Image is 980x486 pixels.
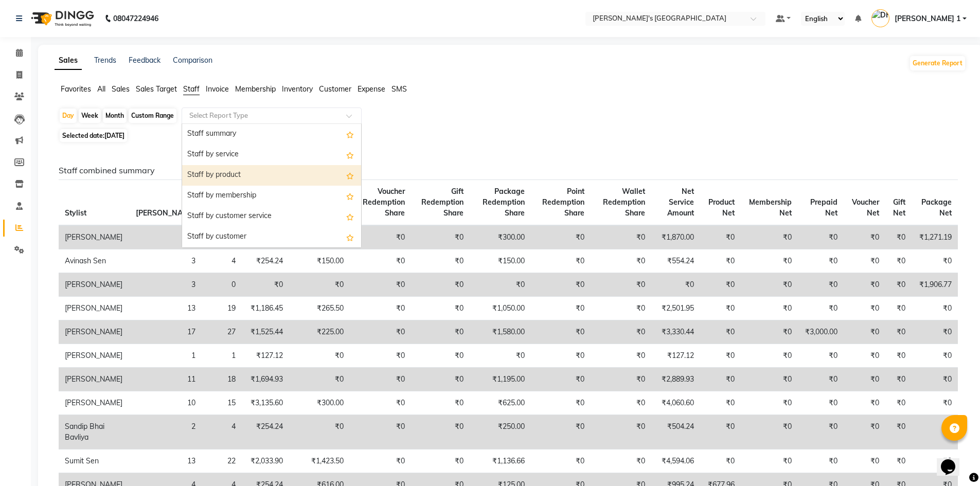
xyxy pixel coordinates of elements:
b: 08047224946 [113,4,158,33]
td: [PERSON_NAME] [59,225,130,249]
td: ₹0 [591,273,651,297]
td: 13 [130,449,202,473]
td: ₹0 [700,297,741,320]
td: ₹0 [741,297,797,320]
td: ₹300.00 [470,225,531,249]
td: ₹0 [531,225,591,249]
td: [PERSON_NAME] [59,344,130,368]
td: ₹1,906.77 [912,273,958,297]
td: ₹0 [798,273,844,297]
iframe: chat widget [937,445,970,476]
div: Week [79,109,101,123]
td: ₹1,580.00 [470,320,531,344]
span: SMS [391,84,407,94]
td: ₹0 [411,273,470,297]
a: Comparison [173,56,212,65]
td: ₹0 [350,273,411,297]
td: ₹0 [651,273,701,297]
td: ₹250.00 [470,415,531,449]
td: ₹0 [531,320,591,344]
a: Sales [55,51,82,70]
span: Membership Net [749,197,792,218]
span: Selected date: [60,129,127,142]
td: ₹0 [741,249,797,273]
td: ₹0 [411,391,470,415]
td: ₹1,136.66 [470,449,531,473]
td: 0 [202,273,242,297]
td: ₹0 [885,225,912,249]
span: [PERSON_NAME] [136,208,195,218]
td: 19 [202,297,242,320]
div: Day [60,109,77,123]
td: ₹0 [798,449,844,473]
td: ₹0 [885,368,912,391]
td: ₹0 [844,449,885,473]
div: Staff summary [182,124,361,145]
td: 22 [202,449,242,473]
td: ₹3,330.44 [651,320,701,344]
td: ₹0 [591,391,651,415]
td: ₹0 [591,368,651,391]
td: ₹0 [885,449,912,473]
td: ₹4,594.06 [651,449,701,473]
td: 4 [130,225,202,249]
td: ₹0 [350,249,411,273]
td: 4 [202,415,242,449]
span: Net Service Amount [667,187,694,218]
div: Staff by membership [182,186,361,206]
td: ₹0 [912,415,958,449]
td: ₹2,889.93 [651,368,701,391]
td: Avinash Sen [59,249,130,273]
td: ₹0 [741,391,797,415]
td: 3 [130,273,202,297]
td: ₹0 [798,249,844,273]
td: ₹554.24 [651,249,701,273]
td: ₹0 [350,225,411,249]
div: Staff by customer service [182,206,361,227]
span: Membership [235,84,276,94]
td: ₹0 [350,297,411,320]
td: 2 [130,415,202,449]
td: ₹0 [700,344,741,368]
td: ₹0 [885,344,912,368]
td: ₹0 [741,225,797,249]
td: ₹0 [912,297,958,320]
td: ₹0 [844,225,885,249]
td: ₹0 [700,415,741,449]
td: ₹0 [912,344,958,368]
td: [PERSON_NAME] [59,273,130,297]
td: ₹0 [531,273,591,297]
td: ₹3,000.00 [798,320,844,344]
span: [DATE] [104,132,124,139]
td: ₹1,870.00 [651,225,701,249]
td: ₹127.12 [651,344,701,368]
td: ₹0 [885,391,912,415]
td: ₹625.00 [470,391,531,415]
td: ₹0 [885,320,912,344]
td: ₹127.12 [242,344,289,368]
h6: Staff combined summary [59,166,958,175]
td: ₹0 [700,391,741,415]
span: Add this report to Favorites List [346,169,354,182]
span: Prepaid Net [810,197,838,218]
td: ₹0 [741,273,797,297]
td: ₹0 [531,391,591,415]
td: 4 [202,249,242,273]
td: ₹0 [591,415,651,449]
td: ₹0 [591,297,651,320]
div: Month [103,109,127,123]
td: ₹0 [700,449,741,473]
td: ₹0 [741,415,797,449]
td: 13 [130,297,202,320]
td: ₹0 [912,449,958,473]
td: 11 [130,368,202,391]
td: ₹0 [798,297,844,320]
td: ₹1,694.93 [242,368,289,391]
td: ₹2,033.90 [242,449,289,473]
td: ₹0 [289,273,350,297]
td: ₹0 [844,320,885,344]
td: ₹0 [700,320,741,344]
td: ₹0 [531,415,591,449]
td: ₹0 [741,320,797,344]
td: ₹0 [844,415,885,449]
